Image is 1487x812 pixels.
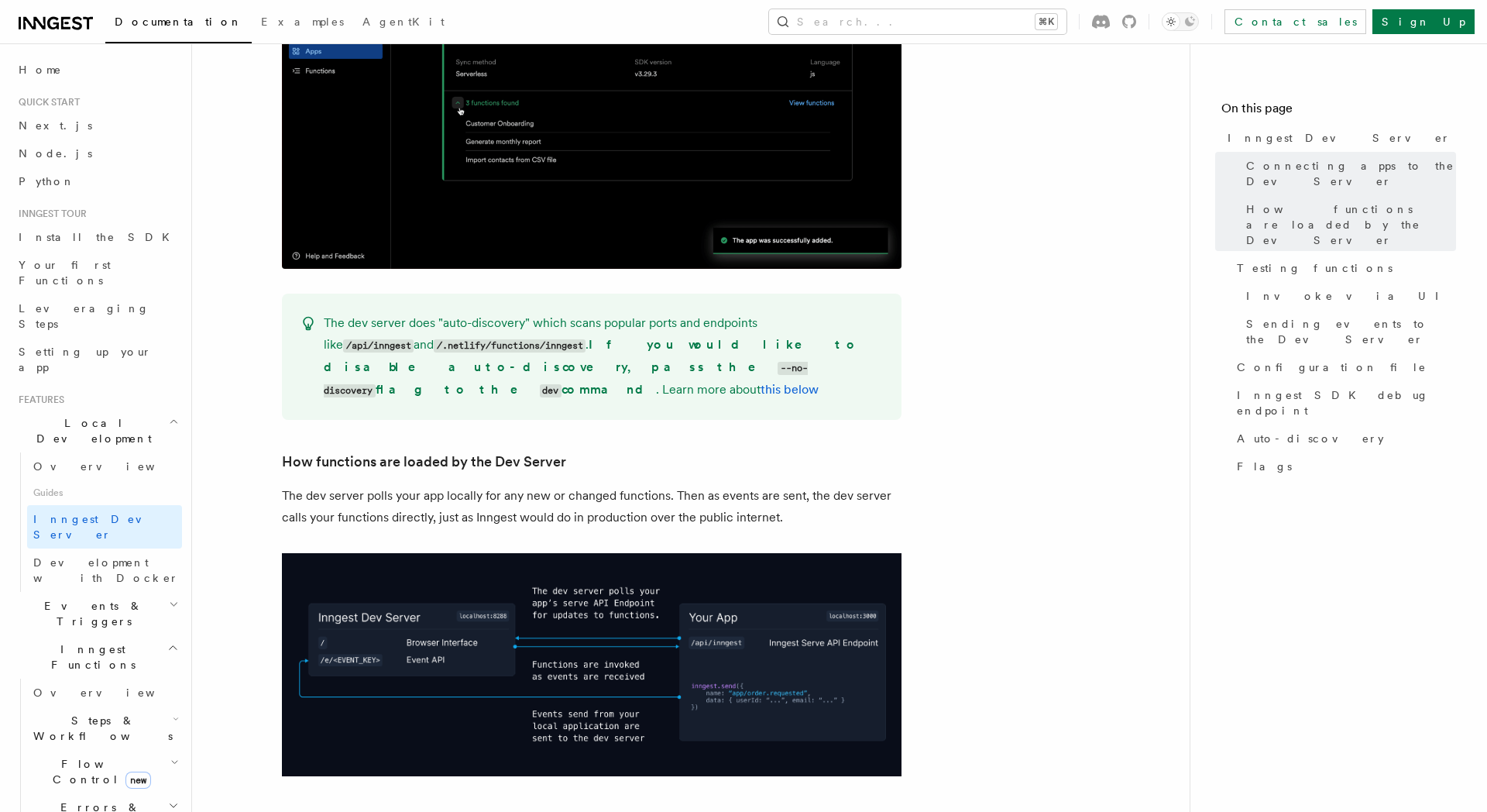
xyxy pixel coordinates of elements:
code: --no-discovery [324,362,808,397]
a: Leveraging Steps [12,294,182,338]
a: this below [761,382,819,397]
a: Node.js [12,139,182,167]
span: Inngest Dev Server [33,513,166,541]
button: Flow Controlnew [27,750,182,793]
button: Events & Triggers [12,592,182,635]
a: Inngest SDK debug endpoint [1231,381,1456,425]
span: How functions are loaded by the Dev Server [1246,201,1456,248]
a: Install the SDK [12,223,182,251]
span: Inngest Functions [12,642,167,673]
a: Development with Docker [27,549,182,592]
a: Documentation [105,5,252,43]
button: Steps & Workflows [27,707,182,750]
span: Flags [1237,459,1292,474]
a: Your first Functions [12,251,182,294]
span: Inngest SDK debug endpoint [1237,387,1456,418]
span: Local Development [12,415,169,446]
span: Next.js [19,119,92,132]
span: Overview [33,686,193,699]
span: Node.js [19,147,92,160]
a: Overview [27,452,182,480]
a: AgentKit [353,5,454,42]
a: Auto-discovery [1231,425,1456,452]
code: dev [540,384,561,397]
span: Quick start [12,96,80,108]
button: Toggle dark mode [1162,12,1199,31]
a: Sending events to the Dev Server [1240,310,1456,353]
span: Documentation [115,15,242,28]
a: Testing functions [1231,254,1456,282]
span: Flow Control [27,756,170,787]
button: Search...⌘K [769,9,1066,34]
span: Auto-discovery [1237,431,1384,446]
p: The dev server polls your app locally for any new or changed functions. Then as events are sent, ... [282,485,901,528]
span: Examples [261,15,344,28]
code: /.netlify/functions/inngest [434,339,586,353]
span: Configuration file [1237,360,1427,375]
p: The dev server does "auto-discovery" which scans popular ports and endpoints like and . . Learn m... [324,312,883,401]
a: Contact sales [1224,9,1366,34]
span: Install the SDK [19,231,179,243]
span: Development with Docker [33,556,179,584]
a: Configuration file [1231,353,1456,381]
span: Setting up your app [19,346,152,373]
button: Inngest Functions [12,635,182,679]
span: Testing functions [1237,260,1393,276]
a: How functions are loaded by the Dev Server [282,451,566,473]
a: Python [12,167,182,195]
span: Inngest Dev Server [1228,130,1451,146]
span: new [125,772,151,789]
span: Overview [33,460,193,473]
a: Inngest Dev Server [27,505,182,549]
strong: If you would like to disable auto-discovery, pass the flag to the command [324,337,859,397]
a: Invoke via UI [1240,282,1456,310]
img: dev-server-diagram-v2.png [282,553,901,776]
span: AgentKit [362,15,445,28]
span: Events & Triggers [12,598,169,629]
span: Features [12,394,64,406]
span: Home [19,62,62,77]
span: Your first Functions [19,259,111,287]
span: Leveraging Steps [19,302,149,330]
button: Local Development [12,409,182,452]
a: Sign Up [1372,9,1475,34]
span: Guides [27,480,182,505]
a: How functions are loaded by the Dev Server [1240,195,1456,254]
a: Flags [1231,452,1456,480]
a: Inngest Dev Server [1221,124,1456,152]
code: /api/inngest [343,339,414,353]
a: Connecting apps to the Dev Server [1240,152,1456,195]
kbd: ⌘K [1035,14,1057,29]
a: Next.js [12,112,182,139]
a: Home [12,56,182,84]
a: Overview [27,679,182,707]
span: Python [19,175,75,188]
span: Sending events to the Dev Server [1246,316,1456,347]
span: Steps & Workflows [27,713,173,744]
span: Invoke via UI [1246,288,1452,304]
h4: On this page [1221,99,1456,124]
a: Examples [252,5,353,42]
span: Connecting apps to the Dev Server [1246,158,1456,189]
div: Local Development [12,452,182,592]
span: Inngest tour [12,208,87,220]
a: Setting up your app [12,338,182,381]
